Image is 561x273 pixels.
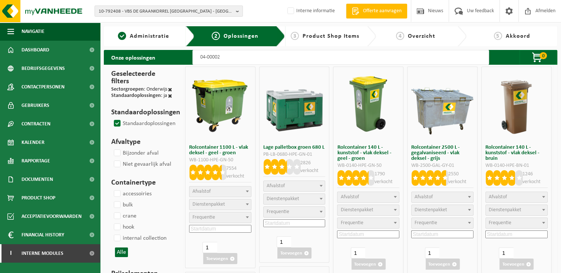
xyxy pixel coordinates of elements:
span: 5 [494,32,502,40]
span: Kalender [22,133,44,152]
div: PB-LB-0680-HPE-GN-01 [263,152,326,157]
div: WB-0140-HPE-BN-01 [485,163,548,168]
button: 0 [519,50,557,65]
label: Bijzonder afval [112,148,159,159]
label: hook [112,222,134,233]
button: Toevoegen [203,253,237,264]
button: Toevoegen [277,247,311,259]
h3: Rolcontainer 1100 L - vlak deksel - geel - groen [189,145,251,156]
span: Dashboard [22,41,49,59]
h3: Rolcontainer 140 L - kunststof - vlak deksel - geel - groen [337,145,399,161]
span: Administratie [130,33,169,39]
img: WB-0140-HPE-GN-50 [337,73,400,135]
span: Sectorgroepen [111,87,144,92]
span: Rapportage [22,152,50,170]
span: Oplossingen [224,33,258,39]
span: Product Shop [22,189,55,207]
span: Navigatie [22,22,44,41]
button: Toevoegen [499,259,534,270]
input: Startdatum [189,225,251,233]
a: 5Akkoord [470,32,554,41]
span: Gebruikers [22,96,49,115]
span: Frequentie [489,220,511,226]
a: 2Oplossingen [200,32,271,41]
span: Dienstenpakket [267,196,299,202]
span: Frequentie [267,209,289,215]
img: WB-1100-HPE-GN-50 [189,73,252,135]
input: Startdatum [411,230,473,238]
span: Frequentie [192,215,215,220]
span: Documenten [22,170,53,189]
span: Dienstenpakket [489,207,521,213]
input: 1 [277,236,291,247]
span: Acceptatievoorwaarden [22,207,82,226]
span: Afvalstof [415,194,433,200]
a: Offerte aanvragen [346,4,407,18]
span: Afvalstof [192,189,211,194]
button: 10-792408 - VBS DE GRAANKORREL [GEOGRAPHIC_DATA] - [GEOGRAPHIC_DATA] - [GEOGRAPHIC_DATA] [95,6,243,17]
span: Contactpersonen [22,78,65,96]
label: bulk [112,199,133,210]
h3: Containertype [111,177,172,188]
span: Bedrijfsgegevens [22,59,65,78]
h3: Standaardoplossingen [111,107,172,118]
span: Dienstenpakket [340,207,373,213]
input: 1 [202,242,217,253]
h3: Rolcontainer 140 L - kunststof - vlak deksel - bruin [485,145,548,161]
span: Afvalstof [340,194,359,200]
span: Frequentie [340,220,363,226]
h3: Geselecteerde filters [111,68,172,87]
h3: Afvaltype [111,136,172,148]
span: I [7,244,14,263]
h3: Lage palletbox groen 680 L [263,145,326,150]
img: WB-2500-GAL-GY-01 [411,73,474,135]
button: Toevoegen [426,259,460,270]
span: 1 [118,32,126,40]
span: Dienstenpakket [415,207,447,213]
p: 2550 verkocht [448,170,473,186]
p: 1246 verkocht [522,170,548,186]
label: Interne informatie [286,6,335,17]
label: accessoiries [112,188,152,199]
img: WB-0140-HPE-BN-01 [485,73,548,135]
div: : ja [111,93,167,100]
span: Interne modules [22,244,63,263]
label: internal collection [112,233,166,244]
span: Standaardoplossingen [111,93,161,98]
p: 2826 verkocht [300,159,326,175]
input: Startdatum [485,230,548,238]
span: 10-792408 - VBS DE GRAANKORREL [GEOGRAPHIC_DATA] - [GEOGRAPHIC_DATA] - [GEOGRAPHIC_DATA] [99,6,233,17]
span: Product Shop Items [303,33,359,39]
a: 4Overzicht [380,32,452,41]
span: Financial History [22,226,64,244]
a: 3Product Shop Items [289,32,361,41]
div: WB-2500-GAL-GY-01 [411,163,473,168]
button: Alle [115,247,128,257]
h3: Rolcontainer 2500 L - gegalvaniseerd - vlak deksel - grijs [411,145,473,161]
div: : Onderwijs [111,87,167,93]
div: WB-1100-HPE-GN-50 [189,158,251,163]
input: 1 [425,247,439,259]
span: Contracten [22,115,50,133]
img: PB-LB-0680-HPE-GN-01 [263,73,326,135]
span: Afvalstof [489,194,507,200]
input: 1 [499,247,513,259]
span: 3 [291,32,299,40]
span: Dienstenpakket [192,202,225,207]
p: 1790 verkocht [374,170,399,186]
p: 7554 verkocht [226,165,251,180]
h2: Onze oplossingen [104,50,163,65]
button: Toevoegen [352,259,386,270]
span: 0 [539,52,547,59]
input: Zoeken [192,50,489,65]
span: Offerte aanvragen [361,7,403,15]
span: Afvalstof [267,183,285,189]
span: 4 [396,32,404,40]
label: crane [112,210,136,222]
input: Startdatum [337,230,399,238]
span: 2 [212,32,220,40]
label: Standaardoplossingen [112,118,175,129]
label: Niet gevaarlijk afval [112,159,171,170]
div: WB-0140-HPE-GN-50 [337,163,399,168]
span: Frequentie [415,220,437,226]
